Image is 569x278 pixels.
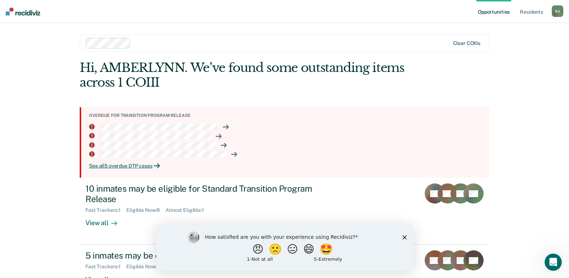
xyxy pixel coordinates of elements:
[85,250,337,261] div: 5 inmates may be eligible for Drug Transition Program Release
[545,254,562,271] iframe: Intercom live chat
[85,207,126,213] div: Fast Trackers : 1
[453,40,480,46] div: Clear COIIIs
[85,213,126,227] div: View all
[165,207,210,213] div: Almost Eligible : 1
[89,113,484,118] div: Overdue for transition program release
[80,178,489,245] a: 10 inmates may be eligible for Standard Transition Program ReleaseFast Trackers:1Eligible Now:8Al...
[552,5,563,17] div: B A
[85,183,337,204] div: 10 inmates may be eligible for Standard Transition Program Release
[126,207,165,213] div: Eligible Now : 8
[6,8,40,15] img: Recidiviz
[89,163,484,169] div: See all 5 overdue DTP cases
[156,224,413,271] iframe: Survey by Kim from Recidiviz
[552,5,563,17] button: BA
[126,264,165,270] div: Eligible Now : 4
[80,60,407,90] div: Hi, AMBERLYNN. We’ve found some outstanding items across 1 COIII
[89,163,484,169] a: See all5 overdue DTP cases
[85,264,126,270] div: Fast Trackers : 1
